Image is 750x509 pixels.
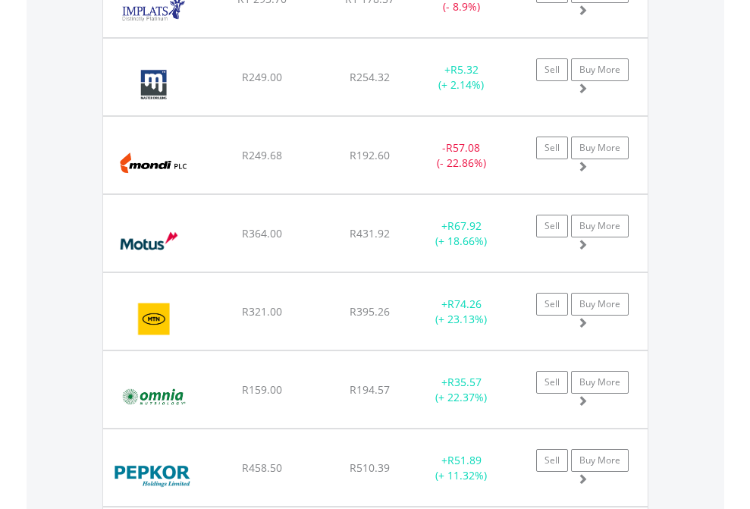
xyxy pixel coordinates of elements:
div: + (+ 22.37%) [414,375,509,405]
span: R364.00 [242,226,282,240]
span: R192.60 [350,148,390,162]
span: R431.92 [350,226,390,240]
span: R254.32 [350,70,390,84]
a: Buy More [571,137,629,159]
a: Buy More [571,58,629,81]
span: R57.08 [446,140,480,155]
span: R395.26 [350,304,390,319]
div: + (+ 11.32%) [414,453,509,483]
a: Buy More [571,293,629,316]
span: R159.00 [242,382,282,397]
span: R458.50 [242,460,282,475]
img: EQU.ZA.OMN.png [111,370,196,424]
span: R321.00 [242,304,282,319]
div: + (+ 2.14%) [414,62,509,93]
span: R249.00 [242,70,282,84]
a: Buy More [571,215,629,237]
a: Sell [536,293,568,316]
img: EQU.ZA.MTN.png [111,292,198,346]
img: EQU.ZA.PPH.png [111,448,196,502]
a: Sell [536,58,568,81]
span: R67.92 [447,218,482,233]
a: Sell [536,137,568,159]
span: R51.89 [447,453,482,467]
a: Sell [536,371,568,394]
span: R510.39 [350,460,390,475]
div: + (+ 23.13%) [414,297,509,327]
img: EQU.ZA.MDI.png [111,58,196,112]
img: EQU.ZA.MNP.png [111,136,196,190]
a: Sell [536,449,568,472]
img: EQU.ZA.MTH.png [111,214,187,268]
div: + (+ 18.66%) [414,218,509,249]
span: R194.57 [350,382,390,397]
span: R5.32 [450,62,479,77]
a: Buy More [571,371,629,394]
a: Sell [536,215,568,237]
div: - (- 22.86%) [414,140,509,171]
span: R249.68 [242,148,282,162]
a: Buy More [571,449,629,472]
span: R35.57 [447,375,482,389]
span: R74.26 [447,297,482,311]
